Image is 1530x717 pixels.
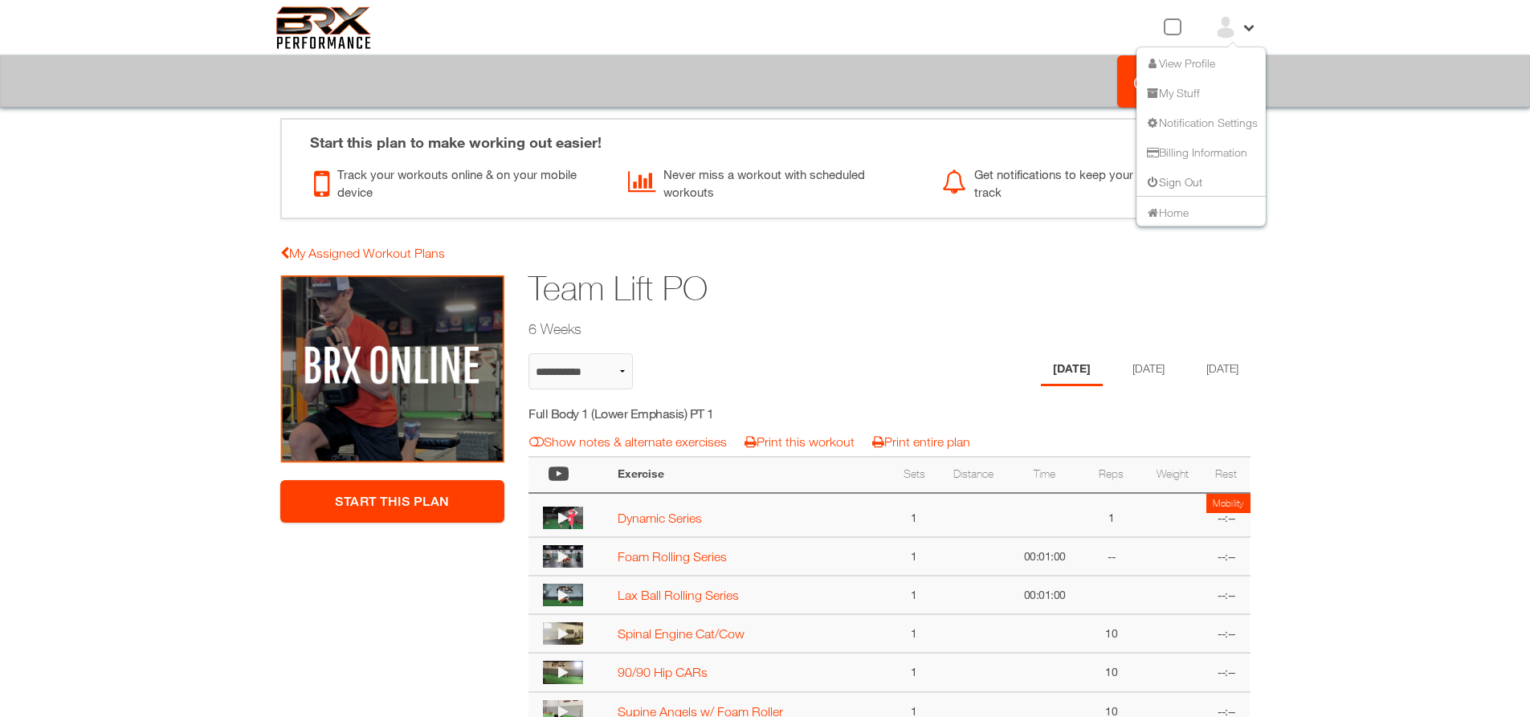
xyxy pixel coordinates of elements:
[891,653,938,691] td: 1
[938,457,1009,493] th: Distance
[1194,353,1251,386] li: Day 3
[618,588,739,602] a: Lax Ball Rolling Series
[280,275,505,464] img: Team Lift PO
[1081,653,1142,691] td: 10
[1009,457,1081,493] th: Time
[745,434,855,449] a: Print this workout
[280,480,505,523] a: Start This Plan
[1214,15,1238,39] img: ex-default-user.svg
[1202,653,1250,691] td: --:--
[1206,494,1251,513] td: Mobility
[294,120,1237,153] div: Start this plan to make working out easier!
[1144,145,1247,158] a: Billing Information
[610,457,891,493] th: Exercise
[1202,614,1250,653] td: --:--
[891,457,938,493] th: Sets
[543,545,583,568] img: thumbnail.png
[872,434,970,449] a: Print entire plan
[1081,614,1142,653] td: 10
[1202,537,1250,576] td: --:--
[1144,115,1258,128] a: Notification Settings
[543,622,583,645] img: thumbnail.png
[528,319,1126,339] h2: 6 Weeks
[618,626,745,641] a: Spinal Engine Cat/Cow
[543,507,583,529] img: thumbnail.png
[628,161,918,202] div: Never miss a workout with scheduled workouts
[1202,457,1250,493] th: Rest
[1144,55,1215,69] a: View Profile
[528,265,1126,312] h1: Team Lift PO
[1120,353,1177,386] li: Day 2
[891,576,938,614] td: 1
[1144,205,1189,218] a: Home
[543,661,583,683] img: thumbnail.png
[314,161,604,202] div: Track your workouts online & on your mobile device
[618,511,702,525] a: Dynamic Series
[1117,55,1255,108] a: Log Workout
[891,537,938,576] td: 1
[1202,576,1250,614] td: --:--
[1009,537,1081,576] td: 00:01:00
[528,405,815,422] h5: Full Body 1 (Lower Emphasis) PT 1
[1009,576,1081,614] td: 00:01:00
[891,614,938,653] td: 1
[1081,537,1142,576] td: --
[1144,85,1200,99] a: My Stuff
[280,246,445,260] a: My Assigned Workout Plans
[891,493,938,538] td: 1
[618,665,708,679] a: 90/90 Hip CARs
[942,161,1232,202] div: Get notifications to keep your workouts on track
[1202,493,1250,538] td: --:--
[1142,457,1202,493] th: Weight
[1041,353,1103,386] li: Day 1
[276,6,372,49] img: 6f7da32581c89ca25d665dc3aae533e4f14fe3ef_original.svg
[1081,493,1142,538] td: 1
[1081,457,1142,493] th: Reps
[543,584,583,606] img: thumbnail.png
[529,434,727,449] a: Show notes & alternate exercises
[618,549,727,564] a: Foam Rolling Series
[1144,174,1202,188] a: Sign Out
